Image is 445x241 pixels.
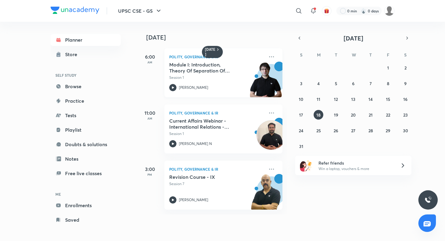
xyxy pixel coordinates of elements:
p: PM [138,173,162,176]
abbr: Wednesday [352,52,356,58]
p: AM [138,117,162,120]
a: Store [51,48,121,60]
button: August 17, 2025 [296,110,306,120]
p: Polity, Governance & IR [169,53,264,60]
button: August 15, 2025 [383,94,393,104]
a: Saved [51,214,121,226]
p: Polity, Governance & IR [169,109,264,117]
button: August 4, 2025 [314,79,323,88]
abbr: August 29, 2025 [386,128,390,133]
abbr: August 8, 2025 [387,81,389,86]
abbr: August 26, 2025 [334,128,338,133]
h5: 11:00 [138,109,162,117]
abbr: August 5, 2025 [335,81,337,86]
abbr: August 17, 2025 [299,112,303,118]
img: referral [300,159,312,172]
a: Browse [51,80,121,92]
p: Session 1 [169,131,264,137]
abbr: August 23, 2025 [403,112,408,118]
p: [PERSON_NAME] [179,197,208,203]
abbr: August 28, 2025 [368,128,373,133]
p: [PERSON_NAME] [179,85,208,90]
img: streak [361,8,367,14]
abbr: August 2, 2025 [404,65,407,71]
a: Planner [51,34,121,46]
p: Polity, Governance & IR [169,165,264,173]
abbr: August 24, 2025 [299,128,303,133]
a: Doubts & solutions [51,138,121,150]
button: August 20, 2025 [348,110,358,120]
button: August 6, 2025 [348,79,358,88]
abbr: August 14, 2025 [368,96,373,102]
button: August 21, 2025 [366,110,375,120]
button: August 30, 2025 [400,126,410,135]
abbr: Sunday [300,52,302,58]
abbr: August 10, 2025 [299,96,303,102]
h6: Refer friends [318,160,393,166]
img: Company Logo [51,7,99,14]
button: August 12, 2025 [331,94,341,104]
button: August 24, 2025 [296,126,306,135]
h5: Current Affairs Webinar - International Relations - Session 1 [169,118,245,130]
abbr: August 18, 2025 [316,112,321,118]
abbr: Thursday [369,52,372,58]
button: UPSC CSE - GS [114,5,166,17]
a: Practice [51,95,121,107]
button: August 10, 2025 [296,94,306,104]
button: August 31, 2025 [296,141,306,151]
abbr: August 13, 2025 [351,96,355,102]
p: [PERSON_NAME] N [179,141,212,146]
a: Notes [51,153,121,165]
abbr: August 12, 2025 [334,96,338,102]
abbr: August 16, 2025 [403,96,407,102]
abbr: August 15, 2025 [386,96,390,102]
button: August 5, 2025 [331,79,341,88]
button: [DATE] [304,34,403,42]
button: August 28, 2025 [366,126,375,135]
button: August 29, 2025 [383,126,393,135]
button: August 27, 2025 [348,126,358,135]
button: August 2, 2025 [400,63,410,72]
button: August 26, 2025 [331,126,341,135]
a: Free live classes [51,167,121,179]
button: August 1, 2025 [383,63,393,72]
abbr: August 22, 2025 [386,112,390,118]
abbr: August 1, 2025 [387,65,389,71]
a: Playlist [51,124,121,136]
abbr: August 27, 2025 [351,128,355,133]
abbr: August 7, 2025 [370,81,372,86]
button: August 8, 2025 [383,79,393,88]
button: August 9, 2025 [400,79,410,88]
span: [DATE] [344,34,363,42]
abbr: August 31, 2025 [299,143,303,149]
img: ttu [424,196,432,204]
a: Company Logo [51,7,99,15]
button: avatar [322,6,331,16]
button: August 11, 2025 [314,94,323,104]
abbr: August 19, 2025 [334,112,338,118]
p: Session 1 [169,75,264,80]
h5: 3:00 [138,165,162,173]
abbr: August 21, 2025 [369,112,373,118]
p: Win a laptop, vouchers & more [318,166,393,172]
abbr: August 30, 2025 [403,128,408,133]
img: Ayush Kumar [384,6,394,16]
h5: Module I: Introduction, Theory Of Separation Of Powers, Doctrine Of Checks & Balances. [169,62,245,74]
abbr: August 4, 2025 [317,81,320,86]
p: AM [138,60,162,64]
button: August 14, 2025 [366,94,375,104]
abbr: Friday [387,52,389,58]
h5: 6:00 [138,53,162,60]
abbr: Monday [317,52,321,58]
abbr: Tuesday [335,52,337,58]
abbr: Saturday [404,52,407,58]
button: August 3, 2025 [296,79,306,88]
div: Store [65,51,81,58]
h6: ME [51,189,121,199]
img: avatar [324,8,329,14]
abbr: August 25, 2025 [316,128,321,133]
button: August 18, 2025 [314,110,323,120]
button: August 16, 2025 [400,94,410,104]
img: unacademy [249,174,282,216]
abbr: August 11, 2025 [317,96,320,102]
